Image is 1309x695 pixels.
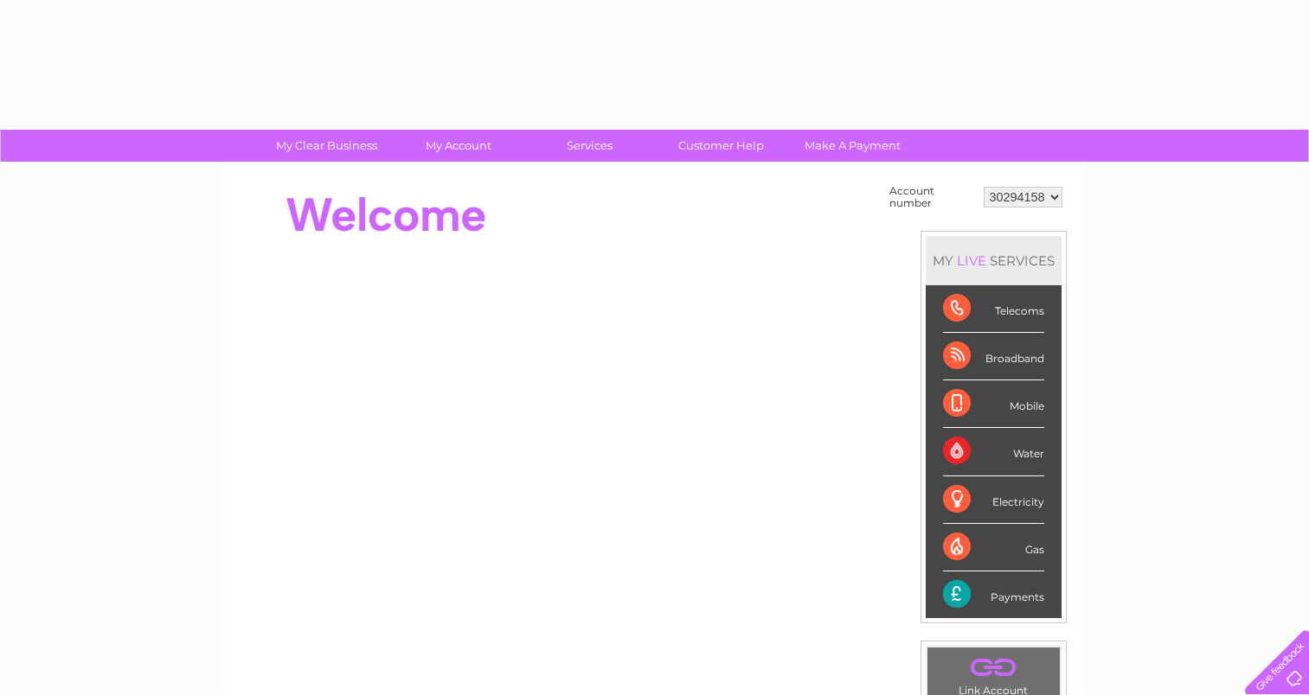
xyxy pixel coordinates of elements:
div: MY SERVICES [926,236,1062,285]
a: My Clear Business [255,130,398,162]
td: Account number [885,181,979,214]
a: Make A Payment [781,130,924,162]
div: Telecoms [943,285,1044,333]
div: Payments [943,571,1044,618]
a: . [932,652,1056,682]
div: Gas [943,524,1044,571]
div: LIVE [953,252,990,269]
a: Customer Help [650,130,792,162]
div: Electricity [943,476,1044,524]
div: Water [943,428,1044,475]
a: My Account [387,130,529,162]
div: Broadband [943,333,1044,380]
div: Mobile [943,380,1044,428]
a: Services [518,130,661,162]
